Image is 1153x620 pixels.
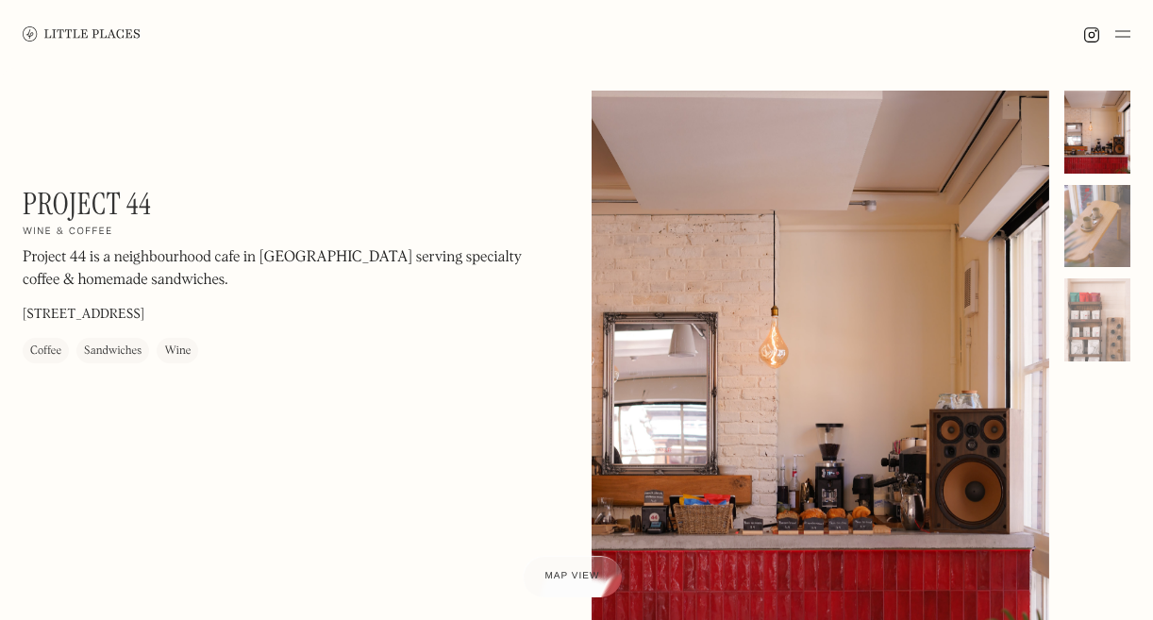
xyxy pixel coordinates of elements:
[84,343,142,361] div: Sandwiches
[23,306,144,326] p: [STREET_ADDRESS]
[164,343,191,361] div: Wine
[545,571,600,581] span: Map view
[30,343,61,361] div: Coffee
[23,186,151,222] h1: Project 44
[23,226,113,240] h2: Wine & coffee
[523,556,623,597] a: Map view
[23,247,532,293] p: Project 44 is a neighbourhood cafe in [GEOGRAPHIC_DATA] serving specialty coffee & homemade sandw...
